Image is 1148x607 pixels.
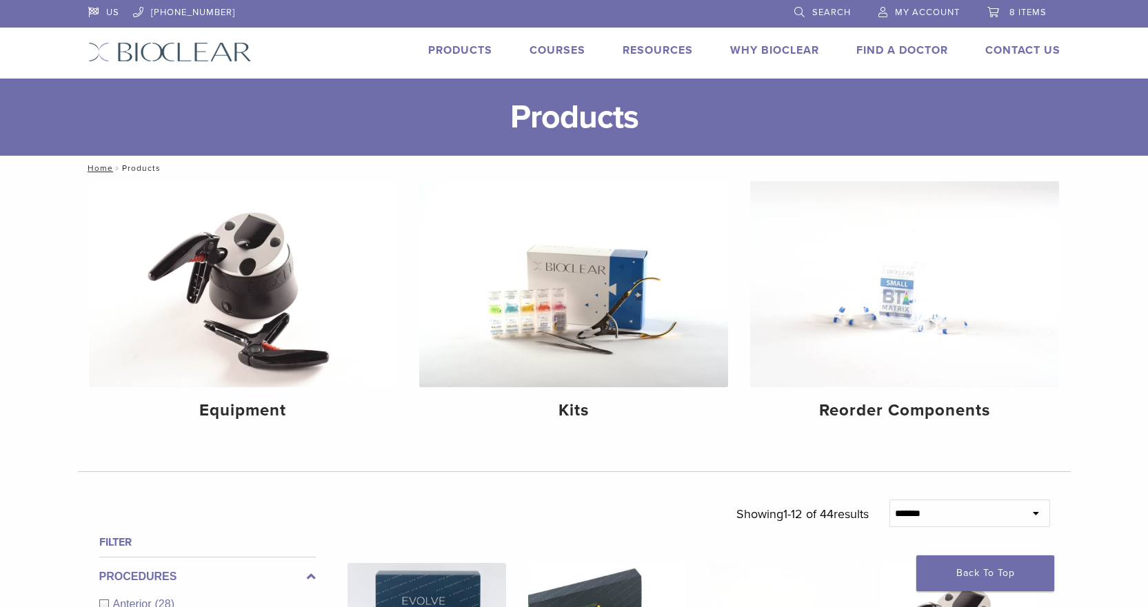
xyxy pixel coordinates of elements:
img: Reorder Components [750,181,1059,387]
h4: Equipment [100,398,387,423]
a: Courses [530,43,585,57]
img: Bioclear [88,42,252,62]
h4: Kits [430,398,717,423]
a: Resources [623,43,693,57]
img: Equipment [89,181,398,387]
a: Reorder Components [750,181,1059,432]
h4: Reorder Components [761,398,1048,423]
a: Contact Us [985,43,1060,57]
span: My Account [895,7,960,18]
img: Kits [419,181,728,387]
p: Showing results [736,500,869,528]
a: Why Bioclear [730,43,819,57]
a: Back To Top [916,555,1054,591]
nav: Products [78,156,1071,181]
span: / [113,165,122,172]
a: Find A Doctor [856,43,948,57]
label: Procedures [99,568,316,585]
h4: Filter [99,534,316,551]
a: Home [83,163,113,173]
a: Products [428,43,492,57]
span: 8 items [1009,7,1047,18]
span: 1-12 of 44 [783,506,834,522]
span: Search [812,7,851,18]
a: Kits [419,181,728,432]
a: Equipment [89,181,398,432]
